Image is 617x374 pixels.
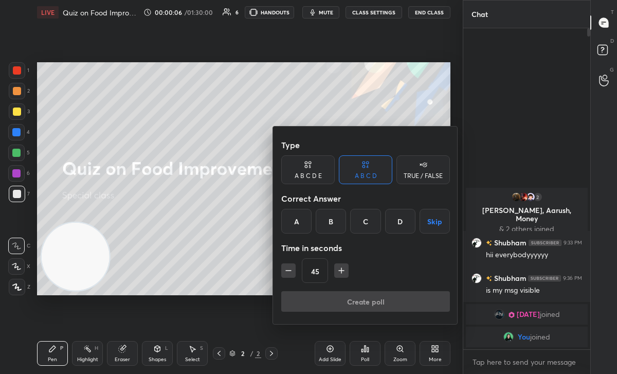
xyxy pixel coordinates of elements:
div: Time in seconds [281,238,450,258]
div: B [316,209,346,234]
div: C [350,209,380,234]
div: A B C D E [295,173,322,179]
div: Type [281,135,450,155]
div: A [281,209,312,234]
div: D [385,209,415,234]
div: Correct Answer [281,188,450,209]
div: TRUE / FALSE [404,173,443,179]
div: A B C D [355,173,377,179]
button: Skip [420,209,450,234]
